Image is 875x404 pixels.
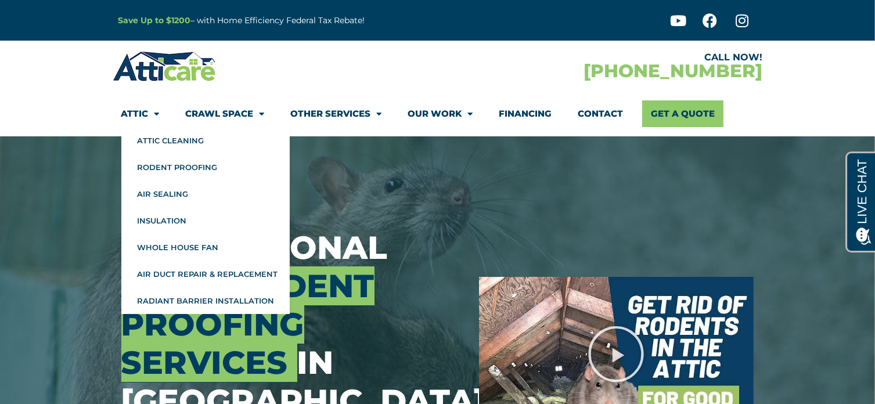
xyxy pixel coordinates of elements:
[121,127,290,154] a: Attic Cleaning
[118,15,191,26] a: Save Up to $1200
[121,287,290,314] a: Radiant Barrier Installation
[121,100,160,127] a: Attic
[121,234,290,261] a: Whole House Fan
[121,266,375,382] span: Attic Rodent Proofing Services
[121,127,290,314] ul: Attic
[118,14,495,27] p: – with Home Efficiency Federal Tax Rebate!
[28,9,93,24] span: Opens a chat window
[499,100,552,127] a: Financing
[121,100,754,127] nav: Menu
[578,100,624,127] a: Contact
[587,325,645,383] div: Play Video
[438,53,763,62] div: CALL NOW!
[121,207,290,234] a: Insulation
[186,100,265,127] a: Crawl Space
[408,100,473,127] a: Our Work
[6,282,192,369] iframe: Chat Invitation
[642,100,723,127] a: Get A Quote
[121,154,290,181] a: Rodent Proofing
[291,100,382,127] a: Other Services
[121,181,290,207] a: Air Sealing
[121,261,290,287] a: Air Duct Repair & Replacement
